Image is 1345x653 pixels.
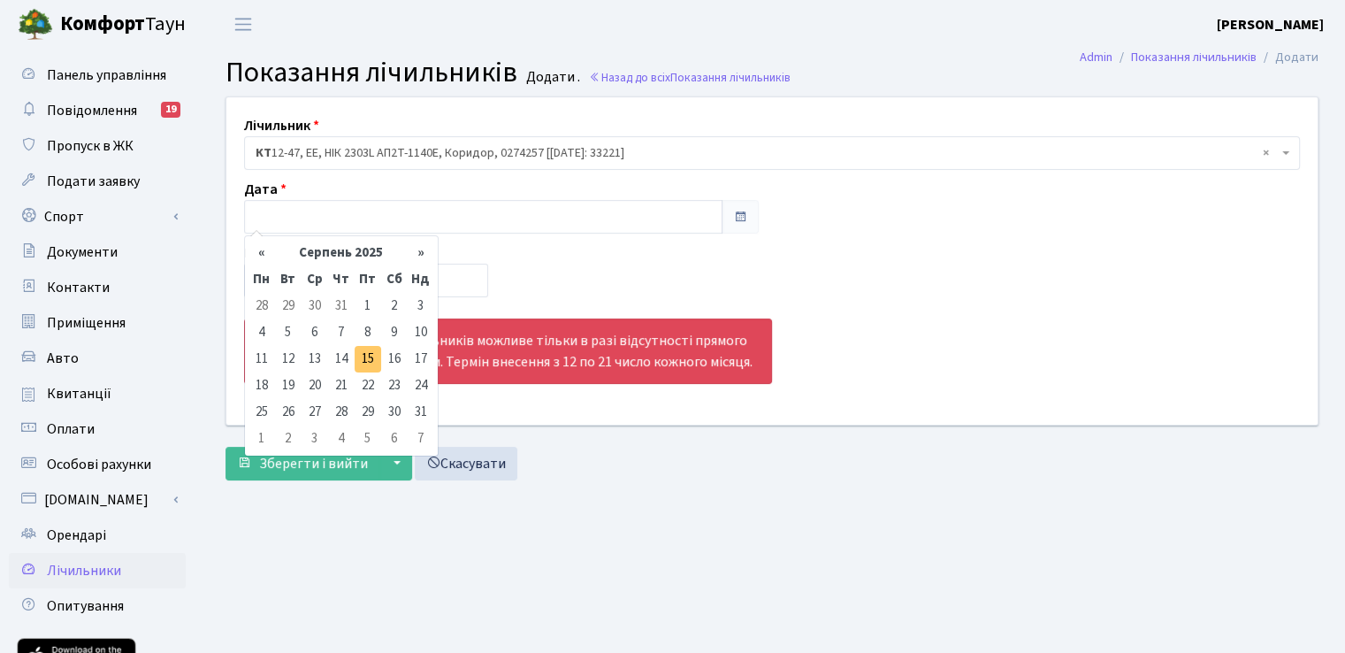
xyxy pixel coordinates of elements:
span: Авто [47,349,79,368]
td: 29 [275,293,302,319]
td: 26 [275,399,302,426]
a: Скасувати [415,447,517,480]
td: 19 [275,373,302,399]
div: 19 [161,102,180,118]
a: Подати заявку [9,164,186,199]
button: Переключити навігацію [221,10,265,39]
a: Орендарі [9,518,186,553]
th: Сб [381,266,408,293]
td: 8 [355,319,381,346]
td: 9 [381,319,408,346]
td: 23 [381,373,408,399]
td: 28 [248,293,275,319]
td: 1 [248,426,275,452]
a: Авто [9,341,186,376]
td: 14 [328,346,355,373]
label: Дата [244,179,287,200]
td: 1 [355,293,381,319]
nav: breadcrumb [1053,39,1345,76]
a: [DOMAIN_NAME] [9,482,186,518]
td: 11 [248,346,275,373]
td: 6 [381,426,408,452]
td: 18 [248,373,275,399]
th: Нд [408,266,434,293]
a: [PERSON_NAME] [1217,14,1324,35]
td: 27 [302,399,328,426]
div: Внесення показників лічильників можливе тільки в разі відсутності прямого договору з постачальник... [244,319,772,384]
a: Квитанції [9,376,186,411]
a: Особові рахунки [9,447,186,482]
a: Назад до всіхПоказання лічильників [589,69,791,86]
a: Спорт [9,199,186,234]
a: Опитування [9,588,186,624]
td: 2 [381,293,408,319]
td: 25 [248,399,275,426]
small: Додати . [523,69,580,86]
th: Чт [328,266,355,293]
span: Квитанції [47,384,111,403]
span: Таун [60,10,186,40]
span: Опитування [47,596,124,616]
th: Пн [248,266,275,293]
span: Пропуск в ЖК [47,136,134,156]
td: 31 [328,293,355,319]
a: Документи [9,234,186,270]
td: 21 [328,373,355,399]
td: 13 [302,346,328,373]
span: Оплати [47,419,95,439]
td: 20 [302,373,328,399]
b: КТ [256,144,271,162]
td: 30 [302,293,328,319]
a: Пропуск в ЖК [9,128,186,164]
span: <b>КТ</b>&nbsp;&nbsp;&nbsp;&nbsp;12-47, ЕЕ, НІК 2303L АП2Т-1140E, Коридор, 0274257 [01.07.2025: 3... [244,136,1300,170]
span: Повідомлення [47,101,137,120]
span: Показання лічильників [670,69,791,86]
td: 4 [248,319,275,346]
li: Додати [1257,48,1318,67]
td: 17 [408,346,434,373]
a: Повідомлення19 [9,93,186,128]
a: Лічильники [9,553,186,588]
td: 31 [408,399,434,426]
td: 22 [355,373,381,399]
a: Приміщення [9,305,186,341]
button: Зберегти і вийти [225,447,379,480]
label: Лічильник [244,115,319,136]
th: « [248,240,275,266]
td: 3 [408,293,434,319]
th: Пт [355,266,381,293]
th: » [408,240,434,266]
span: Приміщення [47,313,126,333]
span: Контакти [47,278,110,297]
td: 10 [408,319,434,346]
td: 15 [355,346,381,373]
th: Вт [275,266,302,293]
a: Оплати [9,411,186,447]
img: logo.png [18,7,53,42]
th: Серпень 2025 [275,240,408,266]
span: Особові рахунки [47,455,151,474]
span: Показання лічильників [225,52,517,93]
td: 16 [381,346,408,373]
a: Панель управління [9,58,186,93]
td: 29 [355,399,381,426]
td: 7 [328,319,355,346]
span: <b>КТ</b>&nbsp;&nbsp;&nbsp;&nbsp;12-47, ЕЕ, НІК 2303L АП2Т-1140E, Коридор, 0274257 [01.07.2025: 3... [256,144,1278,162]
td: 7 [408,426,434,452]
span: Орендарі [47,526,106,545]
span: Панель управління [47,65,166,85]
td: 12 [275,346,302,373]
a: Показання лічильників [1131,48,1257,66]
b: Комфорт [60,10,145,38]
a: Admin [1080,48,1112,66]
td: 3 [302,426,328,452]
span: Документи [47,242,118,262]
b: [PERSON_NAME] [1217,15,1324,35]
th: Ср [302,266,328,293]
td: 6 [302,319,328,346]
td: 4 [328,426,355,452]
td: 2 [275,426,302,452]
td: 5 [275,319,302,346]
span: Видалити всі елементи [1263,144,1269,162]
span: Лічильники [47,561,121,580]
